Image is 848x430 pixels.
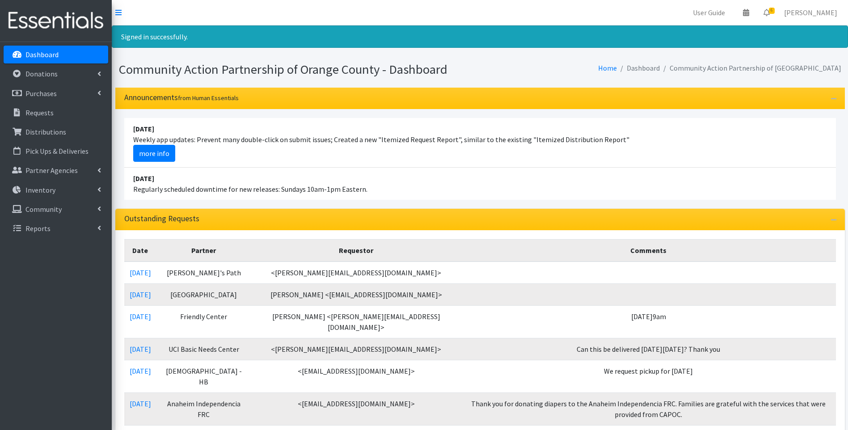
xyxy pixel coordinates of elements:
h3: Outstanding Requests [124,214,199,223]
img: HumanEssentials [4,6,108,36]
p: Pick Ups & Deliveries [25,147,89,156]
td: [PERSON_NAME] <[EMAIL_ADDRESS][DOMAIN_NAME]> [251,283,461,305]
a: User Guide [686,4,732,21]
a: Partner Agencies [4,161,108,179]
td: <[PERSON_NAME][EMAIL_ADDRESS][DOMAIN_NAME]> [251,338,461,360]
p: Purchases [25,89,57,98]
th: Date [124,239,156,261]
li: Community Action Partnership of [GEOGRAPHIC_DATA] [660,62,841,75]
a: 6 [756,4,777,21]
a: Home [598,63,617,72]
li: Dashboard [617,62,660,75]
td: UCI Basic Needs Center [156,338,252,360]
a: Inventory [4,181,108,199]
a: [DATE] [130,345,151,354]
a: [DATE] [130,268,151,277]
p: Reports [25,224,51,233]
h1: Community Action Partnership of Orange County - Dashboard [119,62,477,77]
p: Dashboard [25,50,59,59]
td: <[EMAIL_ADDRESS][DOMAIN_NAME]> [251,360,461,392]
a: Pick Ups & Deliveries [4,142,108,160]
td: Thank you for donating diapers to the Anaheim Independencia FRC. Families are grateful with the s... [461,392,836,425]
small: from Human Essentials [178,94,239,102]
td: [PERSON_NAME]'s Path [156,261,252,284]
a: [PERSON_NAME] [777,4,844,21]
a: Donations [4,65,108,83]
p: Partner Agencies [25,166,78,175]
td: Friendly Center [156,305,252,338]
td: [PERSON_NAME] <[PERSON_NAME][EMAIL_ADDRESS][DOMAIN_NAME]> [251,305,461,338]
a: Dashboard [4,46,108,63]
a: Distributions [4,123,108,141]
a: Reports [4,219,108,237]
th: Partner [156,239,252,261]
td: Can this be delivered [DATE][DATE]? Thank you [461,338,836,360]
td: Anaheim Independencia FRC [156,392,252,425]
div: Signed in successfully. [112,25,848,48]
td: <[PERSON_NAME][EMAIL_ADDRESS][DOMAIN_NAME]> [251,261,461,284]
li: Regularly scheduled downtime for new releases: Sundays 10am-1pm Eastern. [124,168,836,200]
a: [DATE] [130,290,151,299]
a: [DATE] [130,399,151,408]
p: Distributions [25,127,66,136]
a: Requests [4,104,108,122]
strong: [DATE] [133,124,154,133]
p: Community [25,205,62,214]
a: [DATE] [130,312,151,321]
td: [DEMOGRAPHIC_DATA] - HB [156,360,252,392]
td: We request pickup for [DATE] [461,360,836,392]
a: Community [4,200,108,218]
th: Requestor [251,239,461,261]
td: <[EMAIL_ADDRESS][DOMAIN_NAME]> [251,392,461,425]
h3: Announcements [124,93,239,102]
p: Donations [25,69,58,78]
p: Inventory [25,185,55,194]
li: Weekly app updates: Prevent many double-click on submit issues; Created a new "Itemized Request R... [124,118,836,168]
a: [DATE] [130,367,151,375]
span: 6 [769,8,775,14]
a: more info [133,145,175,162]
td: [DATE]9am [461,305,836,338]
th: Comments [461,239,836,261]
p: Requests [25,108,54,117]
a: Purchases [4,84,108,102]
td: [GEOGRAPHIC_DATA] [156,283,252,305]
strong: [DATE] [133,174,154,183]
